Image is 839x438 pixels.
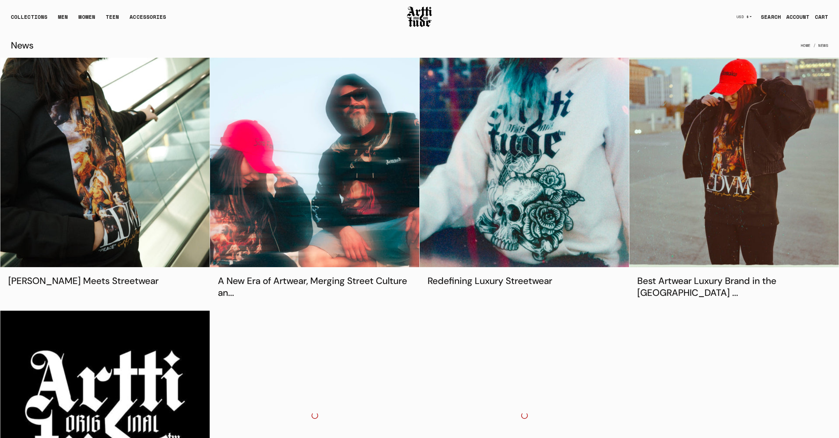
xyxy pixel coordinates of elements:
[106,13,119,26] a: TEEN
[756,10,781,23] a: SEARCH
[11,13,47,26] div: COLLECTIONS
[637,275,776,299] a: Best Artwear Luxury Brand in the [GEOGRAPHIC_DATA] ...
[218,275,407,299] a: A New Era of Artwear, Merging Street Culture an...
[6,13,171,26] ul: Main navigation
[733,10,756,24] button: USD $
[130,13,166,26] div: ACCESSORIES
[78,13,95,26] a: WOMEN
[629,58,839,267] img: Best Artwear Luxury Brand in the United States of 2025
[11,38,34,53] h1: News
[736,14,749,19] span: USD $
[420,58,629,267] img: Redefining Luxury Streetwear
[428,275,552,287] a: Redefining Luxury Streetwear
[811,38,828,53] li: News
[406,6,433,28] img: Arttitude
[58,13,68,26] a: MEN
[815,13,828,21] div: CART
[781,10,810,23] a: ACCOUNT
[8,275,159,287] a: [PERSON_NAME] Meets Streetwear
[810,10,828,23] a: Open cart
[801,38,811,53] a: Home
[0,58,210,267] img: Caravaggio Meets Streetwear
[210,58,419,267] img: A New Era of Artwear, Merging Street Culture and High Fashion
